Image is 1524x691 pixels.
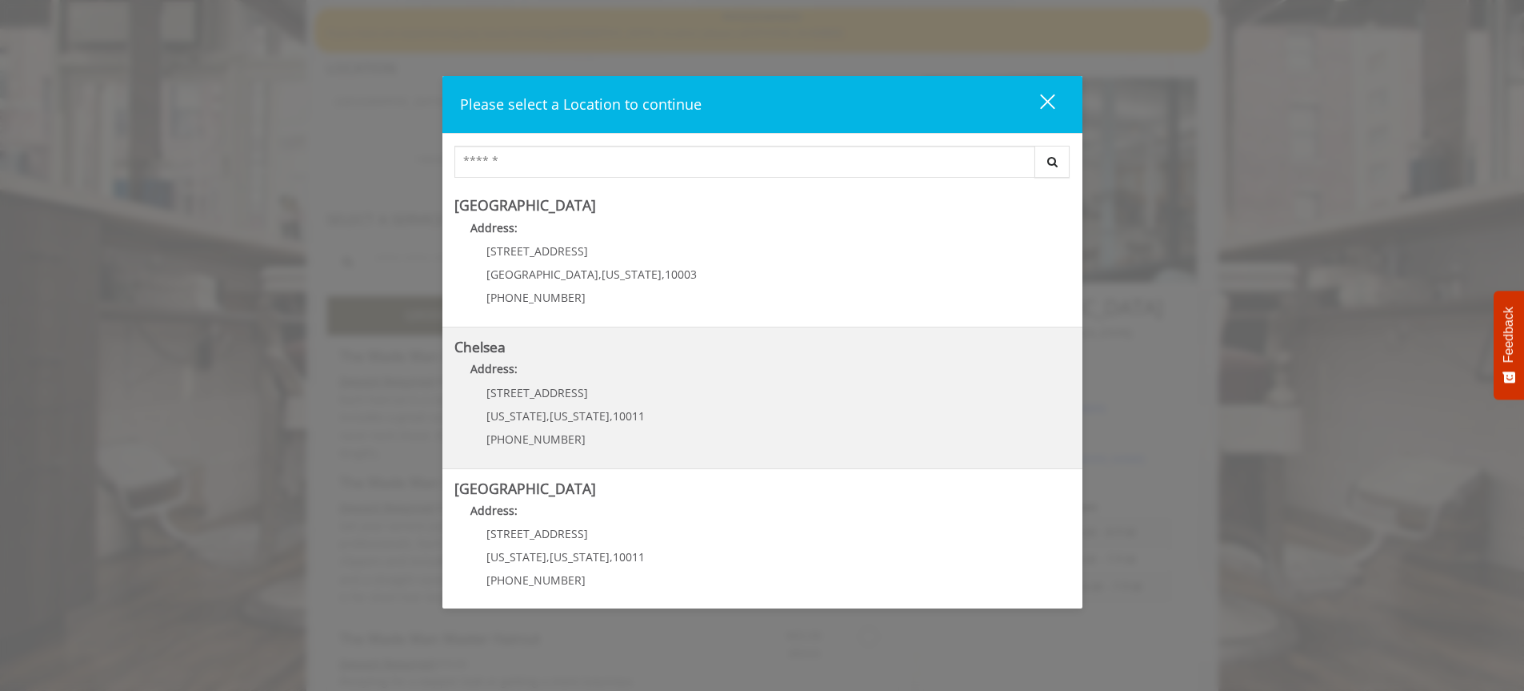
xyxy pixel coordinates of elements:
[1494,291,1524,400] button: Feedback - Show survey
[454,195,596,215] b: [GEOGRAPHIC_DATA]
[1010,88,1065,121] button: close dialog
[610,408,613,424] span: ,
[486,526,588,541] span: [STREET_ADDRESS]
[613,549,645,564] span: 10011
[486,432,586,447] span: [PHONE_NUMBER]
[546,549,550,564] span: ,
[662,267,665,282] span: ,
[486,549,546,564] span: [US_STATE]
[598,267,602,282] span: ,
[486,243,588,259] span: [STREET_ADDRESS]
[460,94,702,114] span: Please select a Location to continue
[550,408,610,424] span: [US_STATE]
[610,549,613,564] span: ,
[486,408,546,424] span: [US_STATE]
[602,267,662,282] span: [US_STATE]
[1502,307,1516,363] span: Feedback
[454,146,1070,186] div: Center Select
[470,220,518,235] b: Address:
[665,267,697,282] span: 10003
[546,408,550,424] span: ,
[550,549,610,564] span: [US_STATE]
[486,572,586,588] span: [PHONE_NUMBER]
[613,408,645,424] span: 10011
[454,337,506,356] b: Chelsea
[454,479,596,498] b: [GEOGRAPHIC_DATA]
[454,146,1035,178] input: Search Center
[470,361,518,376] b: Address:
[470,503,518,518] b: Address:
[1022,93,1054,117] div: close dialog
[486,385,588,400] span: [STREET_ADDRESS]
[486,290,586,305] span: [PHONE_NUMBER]
[486,267,598,282] span: [GEOGRAPHIC_DATA]
[1043,156,1062,167] i: Search button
